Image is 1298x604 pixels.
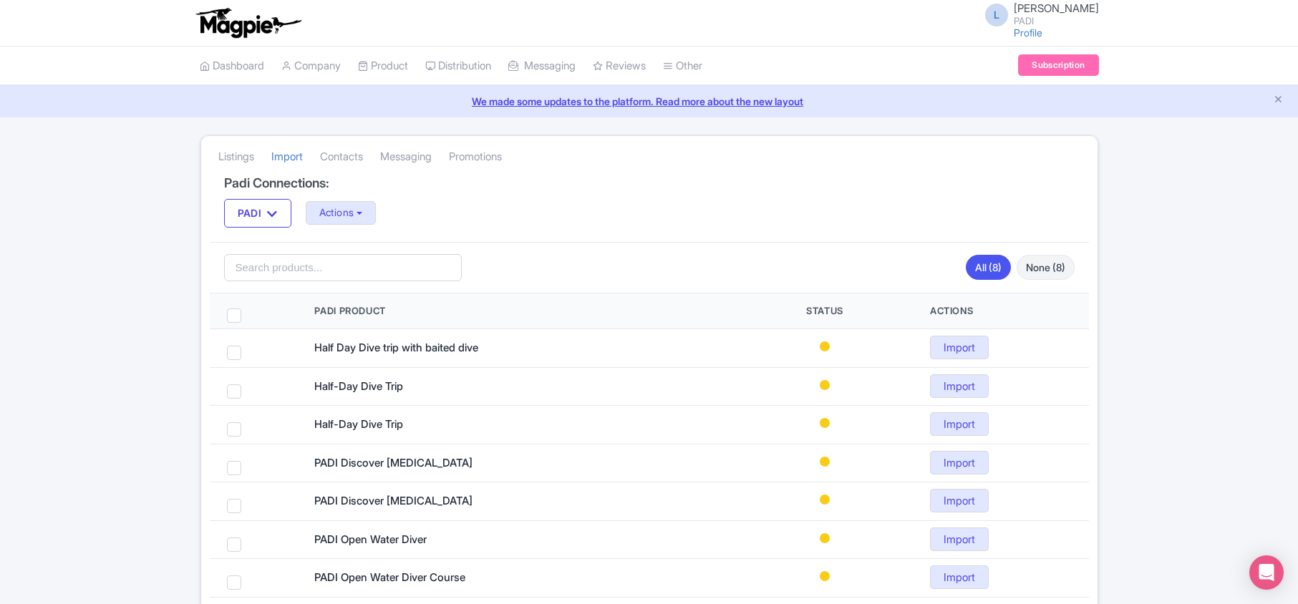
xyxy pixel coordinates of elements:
h4: Padi Connections: [224,176,1075,190]
button: PADI [224,199,291,228]
div: Half-Day Dive Trip [314,417,529,433]
th: Actions [913,293,1089,329]
a: Import [930,374,989,398]
a: Import [930,451,989,474]
a: We made some updates to the platform. Read more about the new layout [9,94,1289,109]
a: Messaging [508,47,576,86]
a: Import [930,565,989,589]
div: PADI Discover Scuba Diving [314,455,529,472]
span: [PERSON_NAME] [1014,1,1099,15]
a: Import [930,489,989,512]
img: logo-ab69f6fb50320c5b225c76a69d11143b.png [193,7,304,39]
a: All (8) [966,255,1011,280]
th: Status [737,293,913,329]
a: L [PERSON_NAME] PADI [977,3,1099,26]
a: Promotions [449,137,502,177]
button: Actions [306,201,377,225]
a: Import [930,527,989,551]
button: Close announcement [1273,92,1284,109]
a: Listings [218,137,254,177]
a: Contacts [320,137,363,177]
a: Import [271,137,303,177]
a: Subscription [1018,54,1098,76]
div: Half-Day Dive Trip [314,379,529,395]
a: Profile [1014,26,1042,39]
a: Distribution [425,47,491,86]
div: PADI Open Water Diver Course [314,570,529,586]
a: Messaging [380,137,432,177]
a: None (8) [1017,255,1075,280]
a: Dashboard [200,47,264,86]
a: Reviews [593,47,646,86]
input: Search products... [224,254,462,281]
div: PADI Open Water Diver [314,532,529,548]
small: PADI [1014,16,1099,26]
a: Import [930,412,989,436]
th: Padi Product [297,293,737,329]
a: Company [281,47,341,86]
div: PADI Discover Scuba Diving [314,493,529,510]
a: Other [663,47,702,86]
div: Half Day Dive trip with baited dive [314,340,529,356]
span: L [985,4,1008,26]
a: Import [930,336,989,359]
a: Product [358,47,408,86]
div: Open Intercom Messenger [1249,555,1284,590]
